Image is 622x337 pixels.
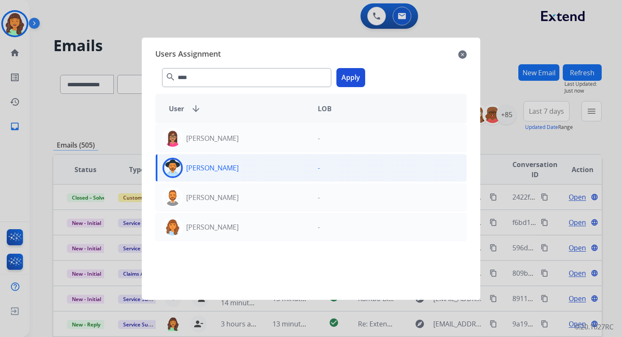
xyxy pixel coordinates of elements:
[155,48,221,61] span: Users Assignment
[318,133,320,143] p: -
[318,192,320,203] p: -
[186,222,239,232] p: [PERSON_NAME]
[458,49,467,60] mat-icon: close
[162,104,311,114] div: User
[318,104,332,114] span: LOB
[318,163,320,173] p: -
[186,133,239,143] p: [PERSON_NAME]
[191,104,201,114] mat-icon: arrow_downward
[318,222,320,232] p: -
[336,68,365,87] button: Apply
[186,192,239,203] p: [PERSON_NAME]
[186,163,239,173] p: [PERSON_NAME]
[165,72,176,82] mat-icon: search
